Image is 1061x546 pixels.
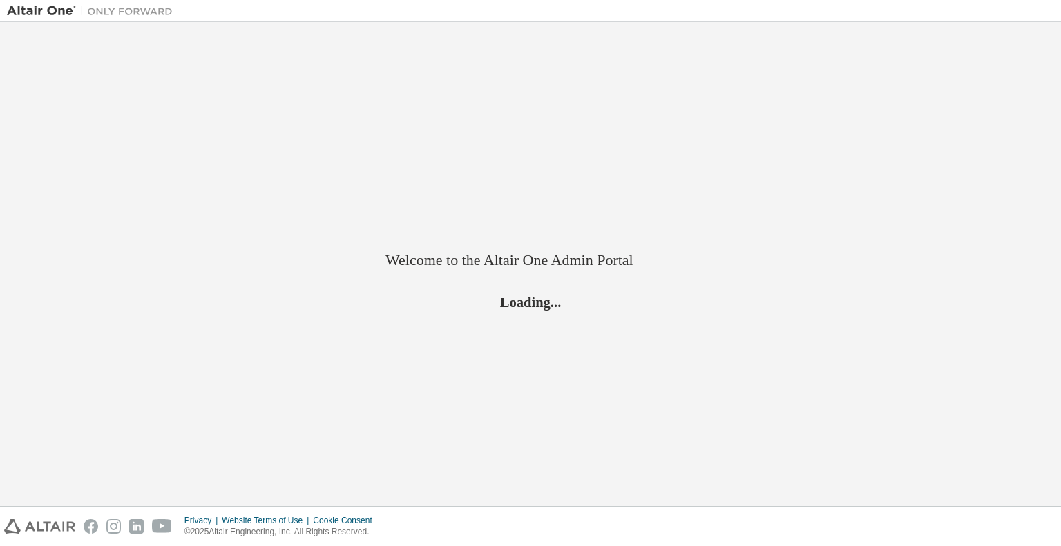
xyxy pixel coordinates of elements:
div: Cookie Consent [313,515,380,526]
img: facebook.svg [84,519,98,534]
div: Website Terms of Use [222,515,313,526]
p: © 2025 Altair Engineering, Inc. All Rights Reserved. [184,526,381,538]
img: instagram.svg [106,519,121,534]
img: Altair One [7,4,180,18]
img: altair_logo.svg [4,519,75,534]
h2: Loading... [385,293,676,311]
div: Privacy [184,515,222,526]
img: youtube.svg [152,519,172,534]
h2: Welcome to the Altair One Admin Portal [385,251,676,270]
img: linkedin.svg [129,519,144,534]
